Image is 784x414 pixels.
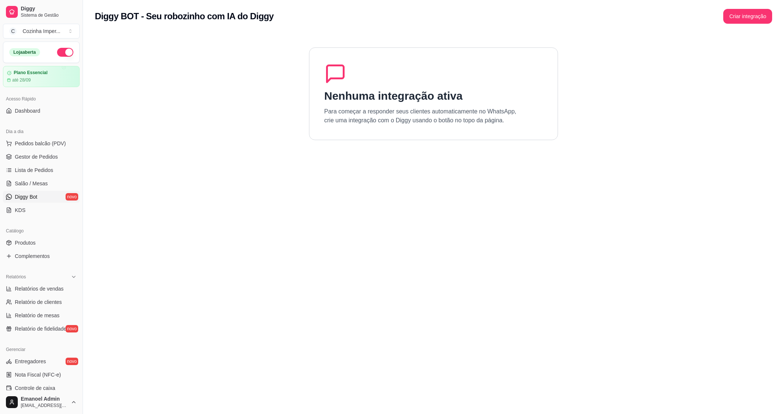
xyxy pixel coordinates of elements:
[15,325,66,332] span: Relatório de fidelidade
[21,6,77,12] span: Diggy
[15,140,66,147] span: Pedidos balcão (PDV)
[15,166,53,174] span: Lista de Pedidos
[3,382,80,394] a: Controle de caixa
[324,89,462,103] h1: Nenhuma integração ativa
[3,178,80,189] a: Salão / Mesas
[15,312,60,319] span: Relatório de mesas
[15,153,58,160] span: Gestor de Pedidos
[3,24,80,39] button: Select a team
[3,164,80,176] a: Lista de Pedidos
[3,3,80,21] a: DiggySistema de Gestão
[3,204,80,216] a: KDS
[3,393,80,411] button: Emanoel Admin[EMAIL_ADDRESS][DOMAIN_NAME]
[15,206,26,214] span: KDS
[57,48,73,57] button: Alterar Status
[3,126,80,138] div: Dia a dia
[15,384,55,392] span: Controle de caixa
[3,369,80,381] a: Nota Fiscal (NFC-e)
[15,239,36,246] span: Produtos
[9,27,17,35] span: C
[15,193,37,201] span: Diggy Bot
[23,27,60,35] div: Cozinha Imper ...
[3,225,80,237] div: Catálogo
[3,344,80,355] div: Gerenciar
[9,48,40,56] div: Loja aberta
[3,355,80,367] a: Entregadoresnovo
[15,252,50,260] span: Complementos
[3,237,80,249] a: Produtos
[21,12,77,18] span: Sistema de Gestão
[95,10,274,22] h2: Diggy BOT - Seu robozinho com IA do Diggy
[3,283,80,295] a: Relatórios de vendas
[723,9,772,24] button: Criar integração
[15,298,62,306] span: Relatório de clientes
[3,296,80,308] a: Relatório de clientes
[21,396,68,403] span: Emanoel Admin
[3,191,80,203] a: Diggy Botnovo
[3,138,80,149] button: Pedidos balcão (PDV)
[15,371,61,378] span: Nota Fiscal (NFC-e)
[21,403,68,408] span: [EMAIL_ADDRESS][DOMAIN_NAME]
[15,180,48,187] span: Salão / Mesas
[3,151,80,163] a: Gestor de Pedidos
[3,323,80,335] a: Relatório de fidelidadenovo
[15,285,64,292] span: Relatórios de vendas
[3,66,80,87] a: Plano Essencialaté 28/09
[6,274,26,280] span: Relatórios
[3,250,80,262] a: Complementos
[15,358,46,365] span: Entregadores
[3,309,80,321] a: Relatório de mesas
[3,105,80,117] a: Dashboard
[14,70,47,76] article: Plano Essencial
[324,107,516,125] p: Para começar a responder seus clientes automaticamente no WhatsApp, crie uma integração com o Dig...
[12,77,31,83] article: até 28/09
[3,93,80,105] div: Acesso Rápido
[15,107,40,115] span: Dashboard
